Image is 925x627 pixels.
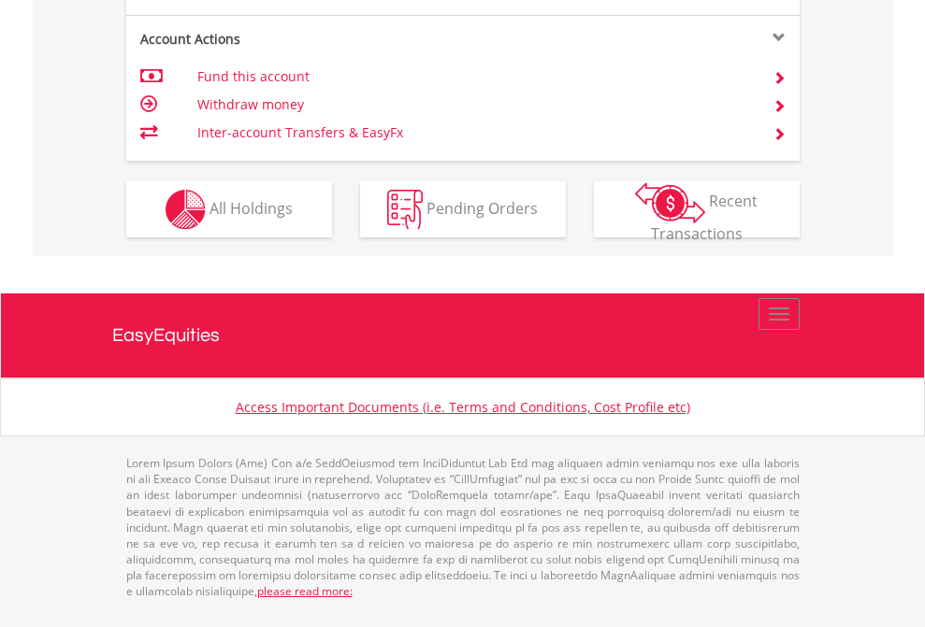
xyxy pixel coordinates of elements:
[257,583,353,599] a: please read more:
[635,182,705,223] img: transactions-zar-wht.png
[387,190,423,230] img: pending_instructions-wht.png
[197,63,750,91] td: Fund this account
[236,398,690,416] a: Access Important Documents (i.e. Terms and Conditions, Cost Profile etc)
[426,197,538,218] span: Pending Orders
[126,30,463,49] div: Account Actions
[197,91,750,119] td: Withdraw money
[126,181,332,237] button: All Holdings
[126,455,800,599] p: Lorem Ipsum Dolors (Ame) Con a/e SeddOeiusmod tem InciDiduntut Lab Etd mag aliquaen admin veniamq...
[594,181,800,237] button: Recent Transactions
[166,190,206,230] img: holdings-wht.png
[210,197,293,218] span: All Holdings
[112,293,814,378] a: EasyEquities
[197,119,750,147] td: Inter-account Transfers & EasyFx
[360,181,566,237] button: Pending Orders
